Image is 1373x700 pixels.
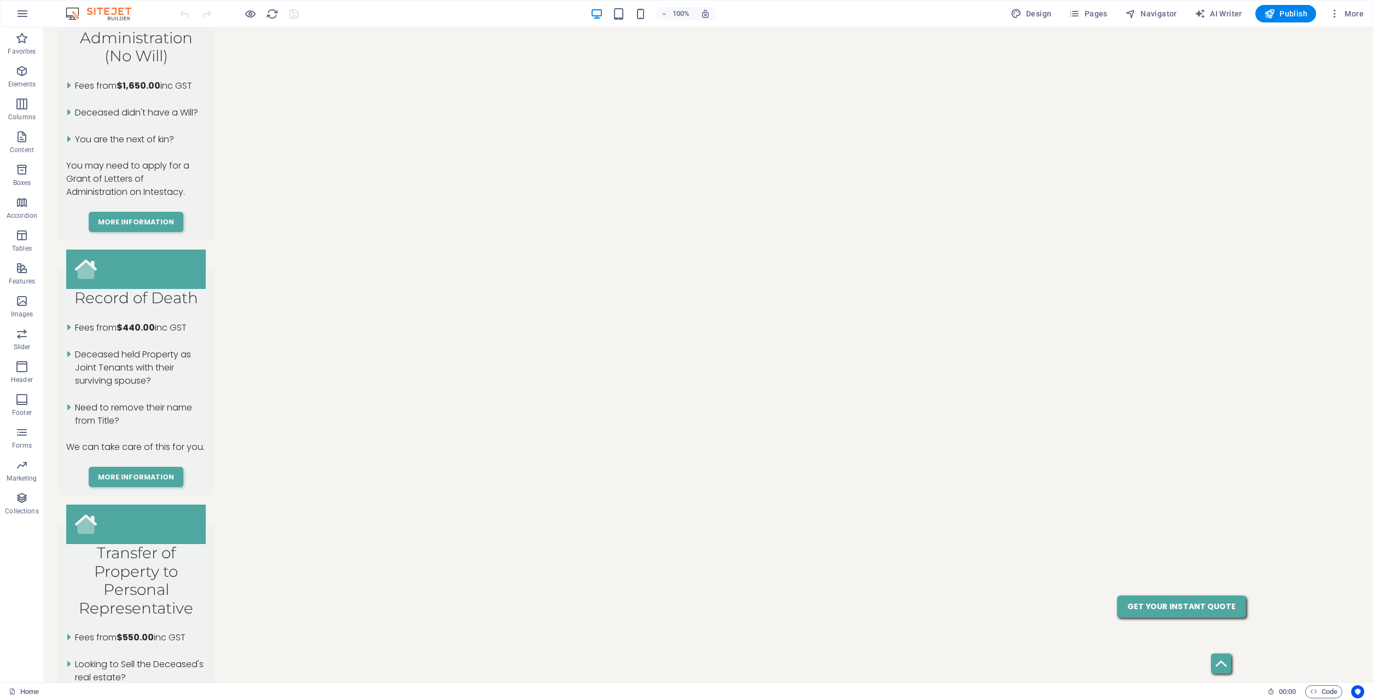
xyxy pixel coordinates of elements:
[1329,8,1364,19] span: More
[1264,8,1307,19] span: Publish
[656,7,694,20] button: 100%
[7,474,37,483] p: Marketing
[8,80,36,89] p: Elements
[1287,687,1288,696] span: :
[1267,685,1296,698] h6: Session time
[12,441,32,450] p: Forms
[1255,5,1316,22] button: Publish
[266,8,279,20] i: Reload page
[1351,685,1364,698] button: Usercentrics
[244,7,257,20] button: Click here to leave preview mode and continue editing
[10,146,34,154] p: Content
[8,113,36,122] p: Columns
[7,211,37,220] p: Accordion
[11,375,33,384] p: Header
[1011,8,1052,19] span: Design
[9,277,35,286] p: Features
[1190,5,1247,22] button: AI Writer
[11,310,33,319] p: Images
[1121,5,1181,22] button: Navigator
[14,343,31,351] p: Slider
[1069,8,1107,19] span: Pages
[1325,5,1368,22] button: More
[1006,5,1056,22] div: Design (Ctrl+Alt+Y)
[8,47,36,56] p: Favorites
[1125,8,1177,19] span: Navigator
[5,507,38,516] p: Collections
[700,9,710,19] i: On resize automatically adjust zoom level to fit chosen device.
[63,7,145,20] img: Editor Logo
[672,7,690,20] h6: 100%
[12,408,32,417] p: Footer
[1279,685,1296,698] span: 00 00
[1006,5,1056,22] button: Design
[265,7,279,20] button: reload
[9,685,39,698] a: Click to cancel selection. Double-click to open Pages
[1310,685,1337,698] span: Code
[1195,8,1242,19] span: AI Writer
[1064,5,1111,22] button: Pages
[12,244,32,253] p: Tables
[13,178,31,187] p: Boxes
[1305,685,1342,698] button: Code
